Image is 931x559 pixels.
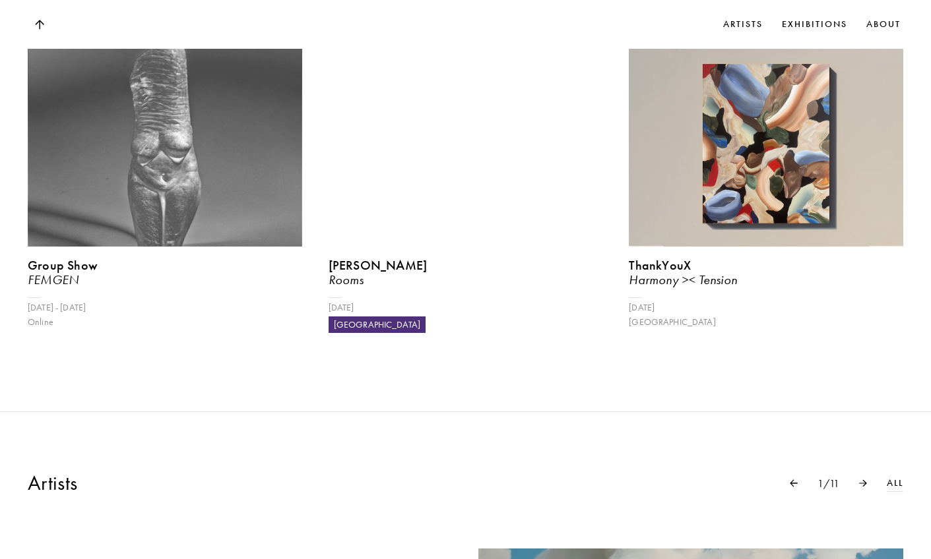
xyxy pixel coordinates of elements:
b: ThankYouX [629,257,691,273]
h3: Artists [28,470,77,496]
i: Harmony >< Tension [629,272,737,287]
div: [DATE] - [DATE] [28,301,302,315]
div: [DATE] [329,301,603,315]
div: Online [28,315,302,330]
p: 1 / 11 [818,477,839,491]
div: [DATE] [629,301,903,315]
b: Group Show [28,257,98,273]
img: Arrow Pointer [790,479,798,486]
a: [PERSON_NAME]Rooms[DATE][GEOGRAPHIC_DATA] [329,41,603,333]
div: [GEOGRAPHIC_DATA] [629,315,903,330]
a: Exhibitions [779,15,851,34]
a: Artists [721,15,766,34]
i: FEMGEN [28,272,79,287]
img: Top [34,20,44,30]
a: About [864,15,903,34]
img: Exhibition Image [629,41,903,247]
img: Exhibition Image [28,41,302,247]
b: [PERSON_NAME] [329,257,428,273]
a: All [887,476,903,490]
div: [GEOGRAPHIC_DATA] [329,316,426,334]
i: Rooms [329,272,364,287]
img: Arrow Pointer [859,479,867,486]
a: Exhibition ImageThankYouXHarmony >< Tension[DATE][GEOGRAPHIC_DATA] [629,41,903,329]
a: Exhibition ImageGroup ShowFEMGEN[DATE] - [DATE]Online [28,41,302,329]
